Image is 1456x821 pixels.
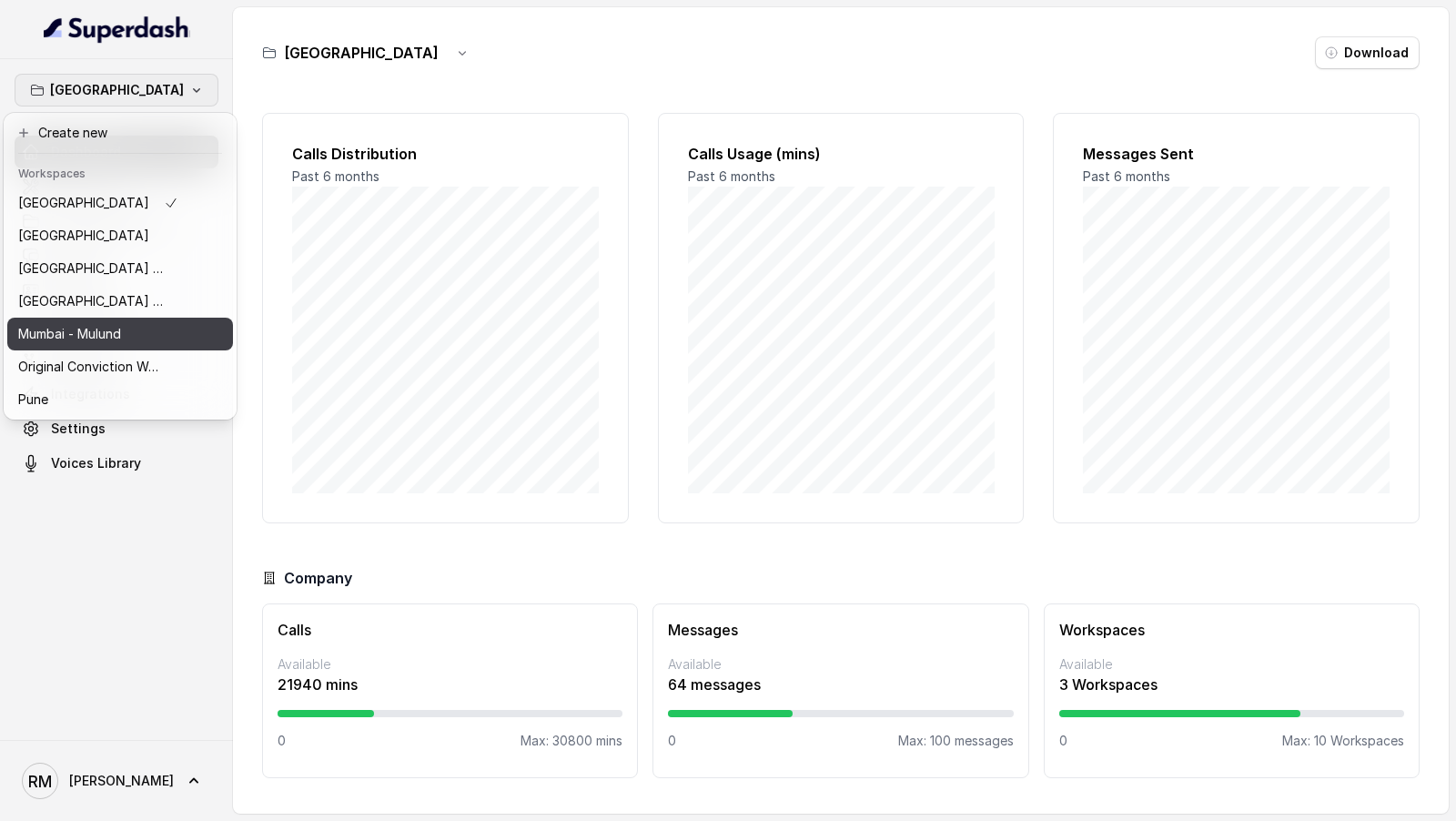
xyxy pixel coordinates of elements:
header: Workspaces [7,157,233,187]
button: Create new [7,117,233,149]
p: [GEOGRAPHIC_DATA] [50,79,184,101]
p: [GEOGRAPHIC_DATA] - [GEOGRAPHIC_DATA] - [GEOGRAPHIC_DATA] [18,290,164,312]
p: Original Conviction Workspace [18,356,164,378]
p: Mumbai - Mulund [18,323,121,345]
div: [GEOGRAPHIC_DATA] [4,113,237,420]
p: ⁠⁠[GEOGRAPHIC_DATA] - Ijmima - [GEOGRAPHIC_DATA] [18,258,164,279]
p: [GEOGRAPHIC_DATA] [18,192,149,214]
p: [GEOGRAPHIC_DATA] [18,225,149,247]
p: Pune [18,389,48,410]
button: [GEOGRAPHIC_DATA] [15,74,218,106]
